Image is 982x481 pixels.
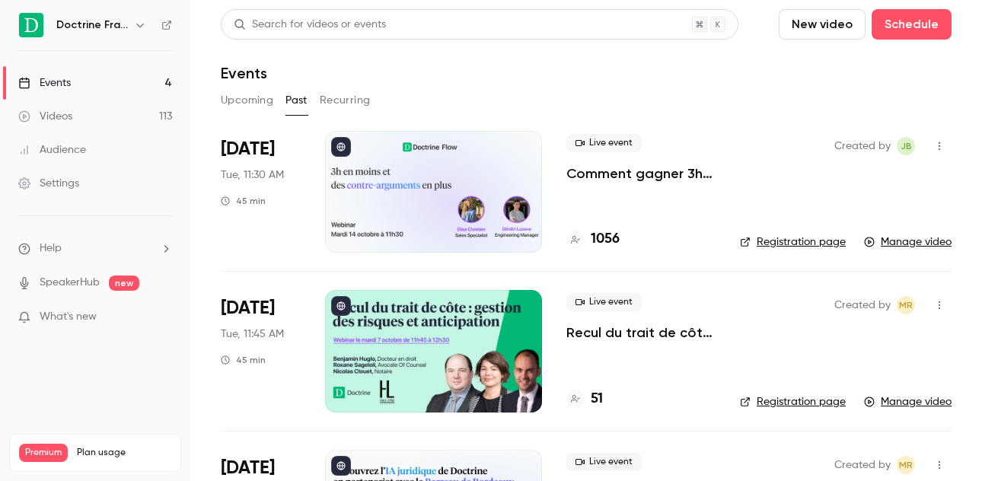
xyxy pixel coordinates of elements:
span: What's new [40,309,97,325]
span: MR [899,296,913,314]
span: Live event [566,134,642,152]
span: Marguerite Rubin de Cervens [897,456,915,474]
a: Recul du trait de côte : gestion des risques et anticipation [566,323,716,342]
div: Audience [18,142,86,158]
a: Registration page [740,234,846,250]
button: Schedule [872,9,952,40]
a: Manage video [864,234,952,250]
span: MR [899,456,913,474]
span: Justine Burel [897,137,915,155]
div: Videos [18,109,72,124]
span: Help [40,240,62,256]
div: Oct 7 Tue, 11:45 AM (Europe/Paris) [221,290,301,412]
span: Tue, 11:45 AM [221,327,284,342]
span: Plan usage [77,447,171,459]
a: Registration page [740,394,846,409]
a: 51 [566,389,603,409]
h4: 51 [591,389,603,409]
span: Live event [566,453,642,471]
span: new [109,276,139,291]
a: Manage video [864,394,952,409]
a: SpeakerHub [40,275,100,291]
button: Upcoming [221,88,273,113]
span: Tue, 11:30 AM [221,167,284,183]
h4: 1056 [591,229,620,250]
span: [DATE] [221,296,275,320]
h6: Doctrine France [56,18,128,33]
span: Created by [834,456,891,474]
span: Marguerite Rubin de Cervens [897,296,915,314]
button: Past [285,88,308,113]
li: help-dropdown-opener [18,240,172,256]
h1: Events [221,64,267,82]
span: Premium [19,444,68,462]
img: Doctrine France [19,13,43,37]
button: New video [779,9,866,40]
button: Recurring [320,88,371,113]
a: 1056 [566,229,620,250]
div: Events [18,75,71,91]
span: Created by [834,296,891,314]
span: [DATE] [221,456,275,480]
span: Live event [566,293,642,311]
iframe: Noticeable Trigger [154,311,172,324]
div: Search for videos or events [234,17,386,33]
div: 45 min [221,354,266,366]
span: Created by [834,137,891,155]
span: [DATE] [221,137,275,161]
div: Oct 14 Tue, 11:30 AM (Europe/Paris) [221,131,301,253]
div: Settings [18,176,79,191]
span: JB [901,137,912,155]
a: Comment gagner 3h et de nouveaux arguments ? [566,164,716,183]
div: 45 min [221,195,266,207]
